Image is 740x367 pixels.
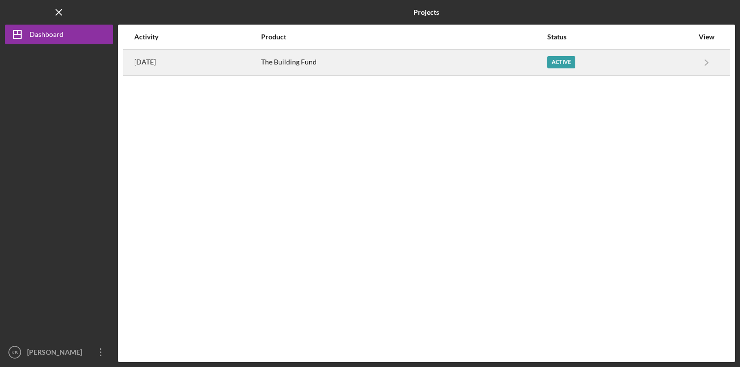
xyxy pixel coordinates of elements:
[261,33,546,41] div: Product
[134,33,260,41] div: Activity
[25,342,89,365] div: [PERSON_NAME]
[30,25,63,47] div: Dashboard
[12,350,18,355] text: KB
[547,56,575,68] div: Active
[694,33,719,41] div: View
[261,50,546,75] div: The Building Fund
[414,8,439,16] b: Projects
[5,25,113,44] button: Dashboard
[5,342,113,362] button: KB[PERSON_NAME]
[547,33,693,41] div: Status
[134,58,156,66] time: 2025-08-29 01:05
